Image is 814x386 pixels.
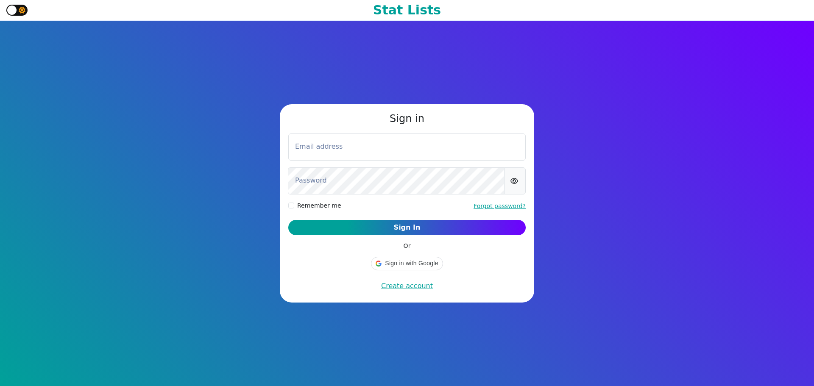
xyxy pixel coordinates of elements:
[399,242,415,250] span: Or
[381,282,433,290] a: Create account
[288,113,526,125] h3: Sign in
[288,220,526,235] button: Sign In
[371,257,443,270] div: Sign in with Google
[474,203,526,209] a: Forgot password?
[297,201,341,210] label: Remember me
[385,259,438,268] span: Sign in with Google
[373,3,441,18] h1: Stat Lists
